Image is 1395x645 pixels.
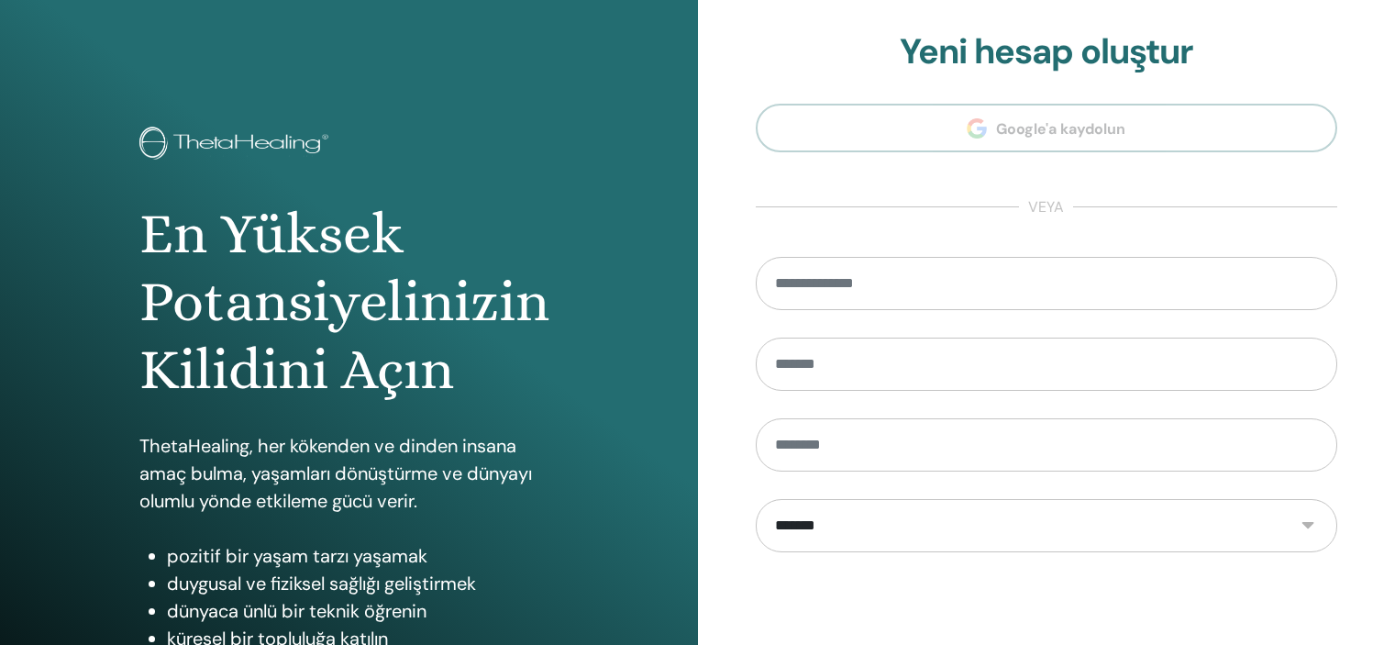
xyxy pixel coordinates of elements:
h1: En Yüksek Potansiyelinizin Kilidini Açın [139,200,559,405]
li: pozitif bir yaşam tarzı yaşamak [167,542,559,570]
li: dünyaca ünlü bir teknik öğrenin [167,597,559,625]
li: duygusal ve fiziksel sağlığı geliştirmek [167,570,559,597]
span: veya [1019,196,1073,218]
h2: Yeni hesap oluştur [756,31,1338,73]
p: ThetaHealing, her kökenden ve dinden insana amaç bulma, yaşamları dönüştürme ve dünyayı olumlu yö... [139,432,559,515]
